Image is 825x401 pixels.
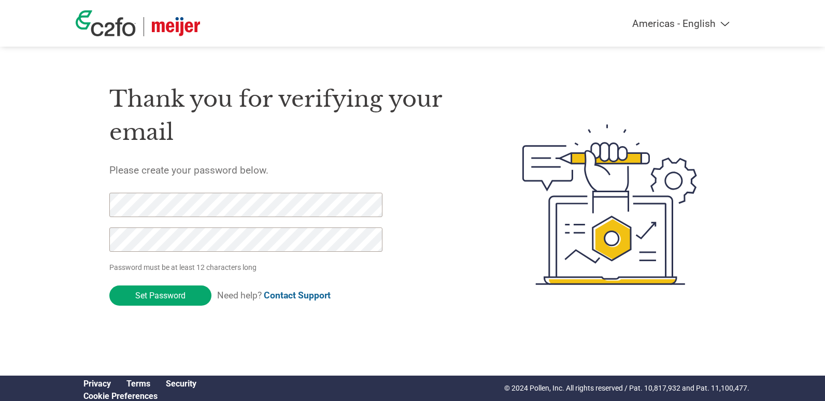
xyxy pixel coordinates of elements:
[109,285,211,306] input: Set Password
[109,82,473,149] h1: Thank you for verifying your email
[126,379,150,389] a: Terms
[504,383,749,394] p: © 2024 Pollen, Inc. All rights reserved / Pat. 10,817,932 and Pat. 11,100,477.
[76,391,204,401] div: Open Cookie Preferences Modal
[83,391,158,401] a: Cookie Preferences, opens a dedicated popup modal window
[76,10,136,36] img: c2fo logo
[109,164,473,176] h5: Please create your password below.
[83,379,111,389] a: Privacy
[504,67,716,342] img: create-password
[152,17,200,36] img: Meijer
[264,290,331,300] a: Contact Support
[109,262,386,273] p: Password must be at least 12 characters long
[217,290,331,300] span: Need help?
[166,379,196,389] a: Security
